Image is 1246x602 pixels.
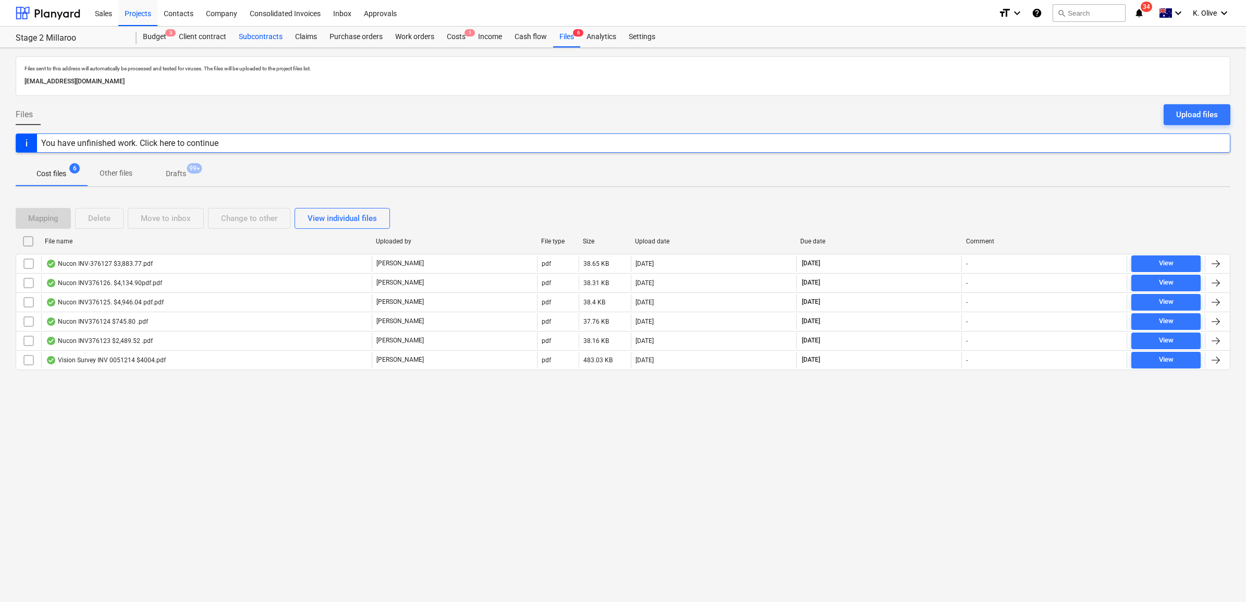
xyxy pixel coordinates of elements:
div: Stage 2 Millaroo [16,33,124,44]
div: Uploaded by [376,238,533,245]
i: keyboard_arrow_down [1011,7,1023,19]
div: 38.31 KB [583,279,609,287]
div: Comment [966,238,1123,245]
div: - [966,357,968,364]
span: Files [16,108,33,121]
div: You have unfinished work. Click here to continue [41,138,218,148]
div: View [1159,296,1174,308]
span: search [1057,9,1066,17]
div: OCR finished [46,260,56,268]
p: [PERSON_NAME] [376,259,424,268]
i: keyboard_arrow_down [1218,7,1230,19]
div: Nucon INV376125. $4,946.04 pdf.pdf [46,298,164,306]
i: notifications [1134,7,1144,19]
p: Cost files [36,168,66,179]
div: Nucon INV376124 $745.80 .pdf [46,317,148,326]
a: Work orders [389,27,441,47]
div: - [966,318,968,325]
p: Drafts [166,168,186,179]
div: OCR finished [46,356,56,364]
span: [DATE] [801,278,821,287]
div: Budget [137,27,173,47]
div: [DATE] [636,260,654,267]
div: - [966,337,968,345]
a: Settings [622,27,662,47]
a: Costs1 [441,27,472,47]
div: OCR finished [46,317,56,326]
div: pdf [542,357,551,364]
span: 3 [165,29,176,36]
div: [DATE] [636,357,654,364]
button: Upload files [1164,104,1230,125]
span: 34 [1141,2,1152,12]
a: Budget3 [137,27,173,47]
div: Cash flow [508,27,553,47]
p: [PERSON_NAME] [376,317,424,326]
a: Files6 [553,27,580,47]
div: [DATE] [636,318,654,325]
div: Size [583,238,627,245]
button: View [1131,255,1201,272]
p: Files sent to this address will automatically be processed and tested for viruses. The files will... [25,65,1221,72]
div: 38.16 KB [583,337,609,345]
i: Knowledge base [1032,7,1042,19]
div: Upload date [635,238,792,245]
button: View individual files [295,208,390,229]
a: Purchase orders [323,27,389,47]
p: [PERSON_NAME] [376,355,424,364]
div: View [1159,335,1174,347]
a: Analytics [580,27,622,47]
div: View [1159,354,1174,366]
button: View [1131,352,1201,368]
div: OCR finished [46,337,56,345]
div: 483.03 KB [583,357,613,364]
div: Upload files [1176,108,1218,121]
div: OCR finished [46,279,56,287]
a: Claims [289,27,323,47]
span: 6 [69,163,80,174]
div: Due date [800,238,957,245]
div: pdf [542,279,551,287]
div: Nucon INV376126. $4,134.90pdf.pdf [46,279,162,287]
a: Subcontracts [233,27,289,47]
div: File name [45,238,368,245]
div: - [966,260,968,267]
p: [PERSON_NAME] [376,278,424,287]
span: [DATE] [801,298,821,306]
a: Income [472,27,508,47]
div: View [1159,315,1174,327]
span: [DATE] [801,259,821,268]
div: 38.65 KB [583,260,609,267]
div: Nucon INV-376127 $3,883.77.pdf [46,260,153,268]
p: Other files [100,168,132,179]
i: format_size [998,7,1011,19]
div: pdf [542,318,551,325]
div: 37.76 KB [583,318,609,325]
p: [PERSON_NAME] [376,336,424,345]
p: [EMAIL_ADDRESS][DOMAIN_NAME] [25,76,1221,87]
span: [DATE] [801,336,821,345]
span: 99+ [187,163,202,174]
div: Vision Survey INV 0051214 $4004.pdf [46,356,166,364]
div: OCR finished [46,298,56,306]
button: View [1131,275,1201,291]
div: pdf [542,337,551,345]
a: Client contract [173,27,233,47]
p: [PERSON_NAME] [376,298,424,306]
div: View [1159,257,1174,269]
div: pdf [542,299,551,306]
div: Files [553,27,580,47]
div: 38.4 KB [583,299,605,306]
button: Search [1053,4,1126,22]
div: File type [541,238,575,245]
div: - [966,279,968,287]
button: View [1131,313,1201,330]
